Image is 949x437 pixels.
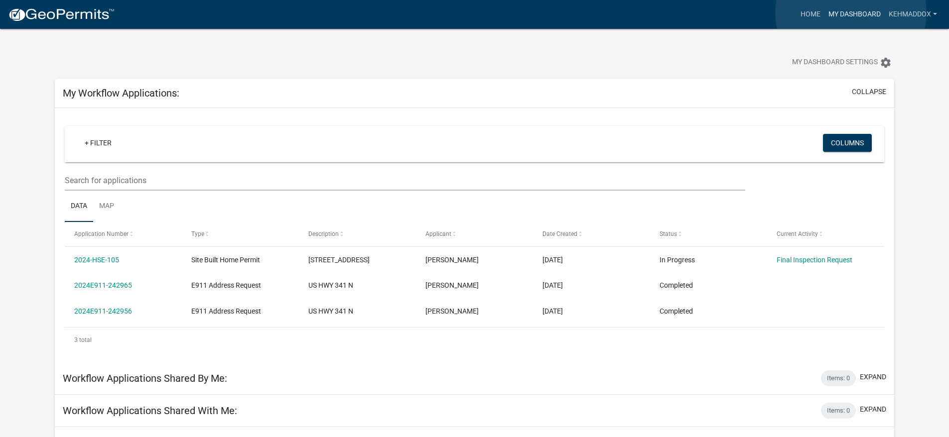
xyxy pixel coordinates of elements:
[660,256,695,264] span: In Progress
[784,53,900,72] button: My Dashboard Settingssettings
[65,328,884,352] div: 3 total
[852,87,886,97] button: collapse
[860,404,886,415] button: expand
[542,307,563,315] span: 04/09/2024
[821,403,856,419] div: Items: 0
[191,307,261,315] span: E911 Address Request
[777,256,852,264] a: Final Inspection Request
[416,222,533,246] datatable-header-cell: Applicant
[821,370,856,386] div: Items: 0
[308,307,353,315] span: US HWY 341 N
[182,222,299,246] datatable-header-cell: Type
[797,5,824,24] a: Home
[823,134,872,152] button: Columns
[425,307,479,315] span: Kimberly Eva Maddox
[65,170,745,191] input: Search for applications
[63,405,237,417] h5: Workflow Applications Shared With Me:
[880,57,892,69] i: settings
[767,222,884,246] datatable-header-cell: Current Activity
[650,222,767,246] datatable-header-cell: Status
[299,222,416,246] datatable-header-cell: Description
[308,230,339,237] span: Description
[824,5,885,24] a: My Dashboard
[74,256,119,264] a: 2024-HSE-105
[308,281,353,289] span: US HWY 341 N
[885,5,941,24] a: kehmaddox
[191,281,261,289] span: E911 Address Request
[660,281,693,289] span: Completed
[63,87,179,99] h5: My Workflow Applications:
[542,281,563,289] span: 04/09/2024
[63,372,227,384] h5: Workflow Applications Shared By Me:
[542,230,577,237] span: Date Created
[74,230,129,237] span: Application Number
[74,307,132,315] a: 2024E911-242956
[660,307,693,315] span: Completed
[93,191,120,222] a: Map
[660,230,677,237] span: Status
[425,256,479,264] span: Kimberly Eva Maddox
[191,256,260,264] span: Site Built Home Permit
[65,222,182,246] datatable-header-cell: Application Number
[542,256,563,264] span: 09/16/2024
[191,230,204,237] span: Type
[792,57,878,69] span: My Dashboard Settings
[860,372,886,382] button: expand
[425,230,451,237] span: Applicant
[533,222,650,246] datatable-header-cell: Date Created
[55,108,894,362] div: collapse
[77,134,120,152] a: + Filter
[308,256,370,264] span: 1423 US HWY 341 N
[425,281,479,289] span: Kimberly Eva Maddox
[777,230,818,237] span: Current Activity
[65,191,93,222] a: Data
[74,281,132,289] a: 2024E911-242965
